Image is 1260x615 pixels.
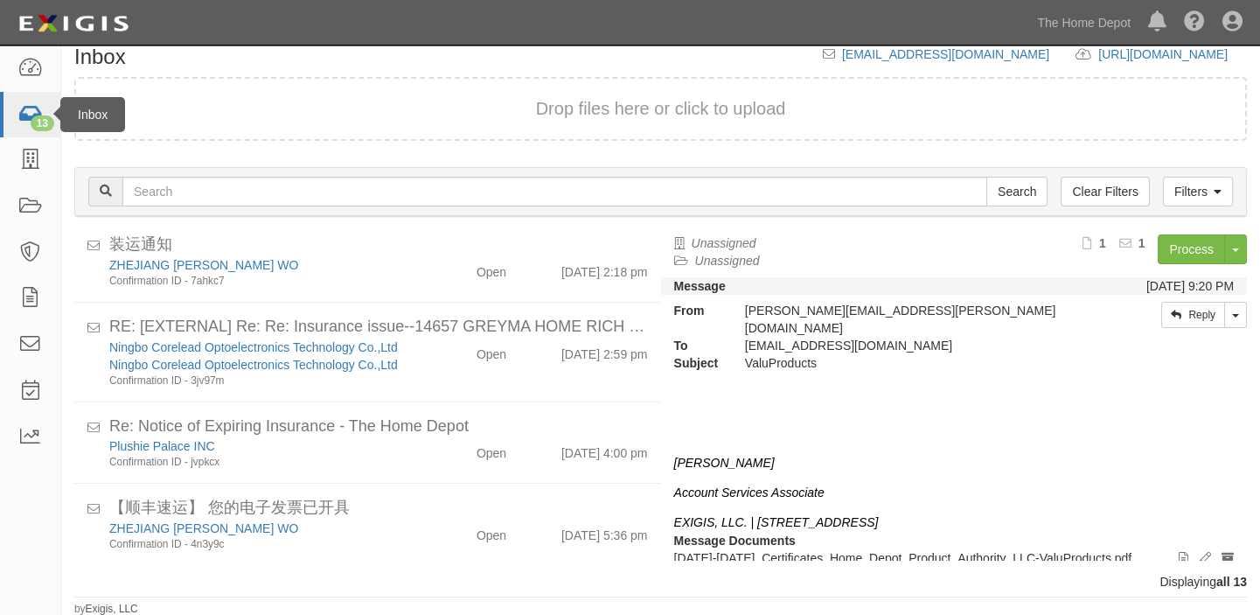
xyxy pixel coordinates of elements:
[842,47,1049,61] a: [EMAIL_ADDRESS][DOMAIN_NAME]
[1061,177,1149,206] a: Clear Filters
[986,177,1048,206] input: Search
[536,96,786,122] button: Drop files here or click to upload
[1028,5,1139,40] a: The Home Depot
[561,520,648,544] div: [DATE] 5:36 pm
[1199,553,1211,565] i: Edit document
[477,437,506,462] div: Open
[109,358,398,372] a: Ningbo Corelead Optoelectronics Technology Co.,Ltd
[1158,234,1225,264] a: Process
[1138,236,1145,250] b: 1
[122,177,987,206] input: Search
[674,549,1235,567] p: [DATE]-[DATE]_Certificates_Home_Depot_Product_Authority_LLC-ValuProducts.pdf
[692,236,756,250] a: Unassigned
[561,339,648,363] div: [DATE] 2:59 pm
[31,115,54,131] div: 13
[1179,553,1188,565] i: View
[61,573,1260,591] div: Displaying
[661,337,732,354] strong: To
[1163,177,1233,206] a: Filters
[109,416,648,438] div: Re: Notice of Expiring Insurance - The Home Depot
[477,339,506,363] div: Open
[109,374,413,388] div: Confirmation ID - 3jv97m
[674,486,825,500] i: Account Services Associate
[1184,12,1205,33] i: Help Center - Complianz
[109,274,413,289] div: Confirmation ID - 7ahkc7
[732,337,1088,354] div: inbox@thdmerchandising.complianz.com
[13,8,134,39] img: logo-5460c22ac91f19d4615b14bd174203de0afe785f0fc80cf4dbbc73dc1793850b.png
[1146,277,1234,295] div: [DATE] 9:20 PM
[561,256,648,281] div: [DATE] 2:18 pm
[109,258,298,272] a: ZHEJIANG [PERSON_NAME] WO
[661,354,732,372] strong: Subject
[477,256,506,281] div: Open
[695,254,760,268] a: Unassigned
[732,354,1088,372] div: ValuProducts
[109,497,648,520] div: 【顺丰速运】 您的电子发票已开具
[109,439,215,453] a: Plushie Palace INC
[561,437,648,462] div: [DATE] 4:00 pm
[109,521,298,535] a: ZHEJIANG [PERSON_NAME] WO
[109,340,398,354] a: Ningbo Corelead Optoelectronics Technology Co.,Ltd
[109,537,413,552] div: Confirmation ID - 4n3y9c
[1098,47,1247,61] a: [URL][DOMAIN_NAME]
[674,515,879,547] i: EXIGIS, LLC. | [STREET_ADDRESS] |Direct: 646.762.1544|Email:
[60,97,125,132] div: Inbox
[674,456,775,470] i: [PERSON_NAME]
[109,455,413,470] div: Confirmation ID - jvpkcx
[74,45,126,68] h1: Inbox
[732,302,1088,337] div: [PERSON_NAME][EMAIL_ADDRESS][PERSON_NAME][DOMAIN_NAME]
[674,279,726,293] strong: Message
[477,520,506,544] div: Open
[1222,553,1234,565] i: Archive document
[1216,575,1247,589] b: all 13
[674,534,796,548] strong: Message Documents
[1161,302,1225,328] a: Reply
[1099,236,1106,250] b: 1
[86,603,138,615] a: Exigis, LLC
[661,302,732,319] strong: From
[109,316,648,339] div: RE: [EXTERNAL] Re: Re: Insurance issue--14657 GREYMA HOME RICH LIMITED(Factory-Wangmao (Cambodia)...
[109,234,648,256] div: 装运通知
